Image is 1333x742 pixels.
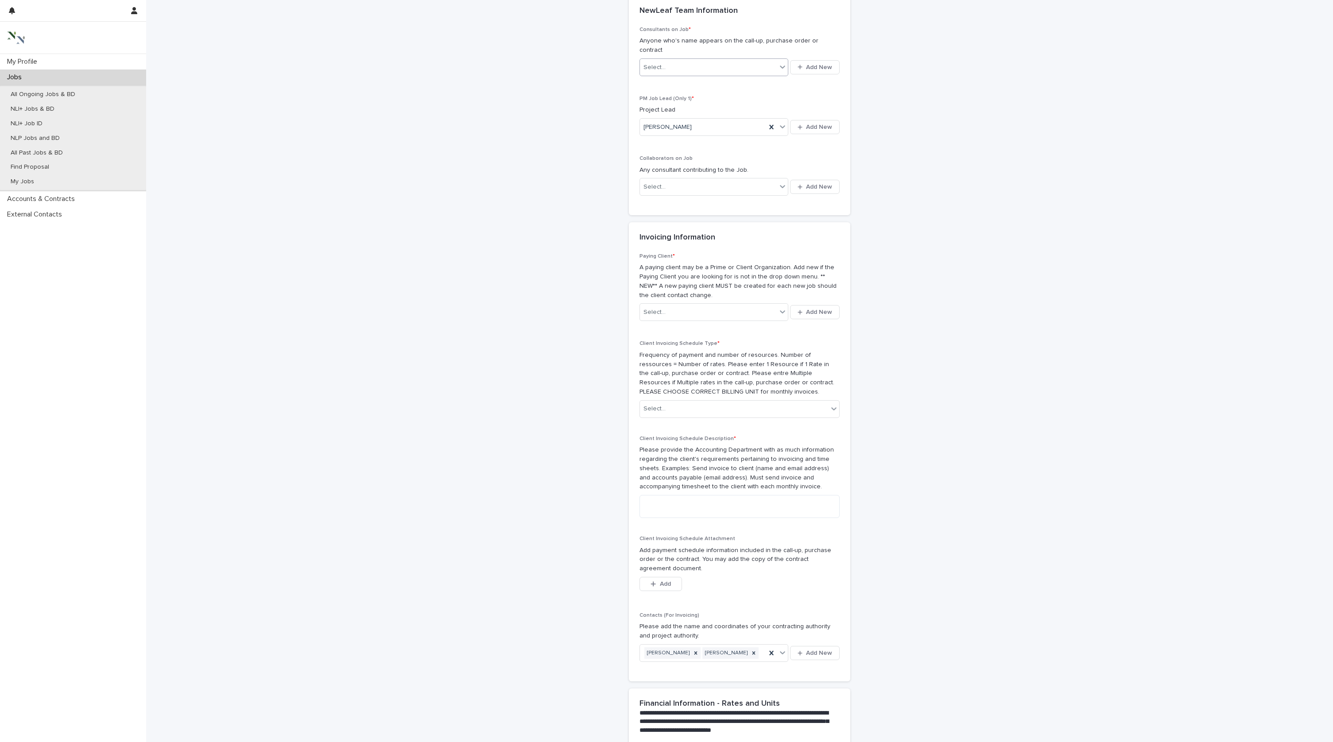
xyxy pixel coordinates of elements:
[643,123,692,132] span: [PERSON_NAME]
[639,105,840,115] p: Project Lead
[806,309,832,315] span: Add New
[4,91,82,98] p: All Ongoing Jobs & BD
[643,308,666,317] div: Select...
[790,180,840,194] button: Add New
[639,233,715,243] h2: Invoicing Information
[643,63,666,72] div: Select...
[639,341,720,346] span: Client Invoicing Schedule Type
[639,546,840,573] p: Add payment schedule information included in the call-up, purchase order or the contract. You may...
[4,178,41,185] p: My Jobs
[644,647,691,659] div: [PERSON_NAME]
[639,699,780,709] h2: Financial Information - Rates and Units
[639,27,691,32] span: Consultants on Job
[4,120,50,128] p: NLI+ Job ID
[639,622,840,641] p: Please add the name and coordinates of your contracting authority and project authority.
[643,404,666,414] div: Select...
[790,305,840,319] button: Add New
[7,29,25,46] img: 3bAFpBnQQY6ys9Fa9hsD
[4,163,56,171] p: Find Proposal
[4,105,62,113] p: NLI+ Jobs & BD
[806,124,832,130] span: Add New
[639,6,738,16] h2: NewLeaf Team Information
[643,182,666,192] div: Select...
[639,613,699,618] span: Contacts (For Invoicing)
[639,351,840,397] p: Frequency of payment and number of resources. Number of ressources = Number of rates. Please ente...
[660,581,671,587] span: Add
[790,120,840,134] button: Add New
[639,96,694,101] span: PM Job Lead (Only 1)
[639,166,840,175] p: Any consultant contributing to the Job.
[639,436,736,441] span: Client Invoicing Schedule Description
[4,210,69,219] p: External Contacts
[4,58,44,66] p: My Profile
[639,536,735,541] span: Client Invoicing Schedule Attachment
[806,64,832,70] span: Add New
[639,254,675,259] span: Paying Client
[639,445,840,491] p: Please provide the Accounting Department with as much information regarding the client's requirem...
[639,577,682,591] button: Add
[639,156,693,161] span: Collaborators on Job
[639,36,840,55] p: Anyone who's name appears on the call-up, purchase order or contract
[806,184,832,190] span: Add New
[4,195,82,203] p: Accounts & Contracts
[4,73,29,81] p: Jobs
[639,263,840,300] p: A paying client may be a Prime or Client Organization. Add new if the Paying Client you are looki...
[4,135,67,142] p: NLP Jobs and BD
[790,60,840,74] button: Add New
[4,149,70,157] p: All Past Jobs & BD
[790,646,840,660] button: Add New
[702,647,749,659] div: [PERSON_NAME]
[806,650,832,656] span: Add New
